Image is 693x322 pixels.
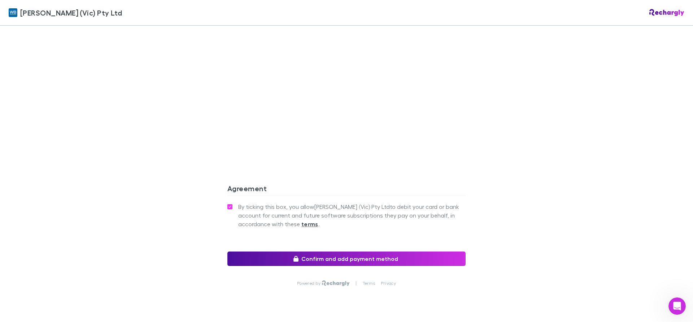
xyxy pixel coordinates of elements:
[668,297,686,315] iframe: Intercom live chat
[227,252,466,266] button: Confirm and add payment method
[322,280,350,286] img: Rechargly Logo
[363,280,375,286] a: Terms
[381,280,396,286] a: Privacy
[301,220,318,228] strong: terms
[227,184,466,196] h3: Agreement
[356,280,357,286] p: |
[238,202,466,228] span: By ticking this box, you allow [PERSON_NAME] (Vic) Pty Ltd to debit your card or bank account for...
[297,280,322,286] p: Powered by
[20,7,122,18] span: [PERSON_NAME] (Vic) Pty Ltd
[649,9,684,16] img: Rechargly Logo
[9,8,17,17] img: William Buck (Vic) Pty Ltd's Logo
